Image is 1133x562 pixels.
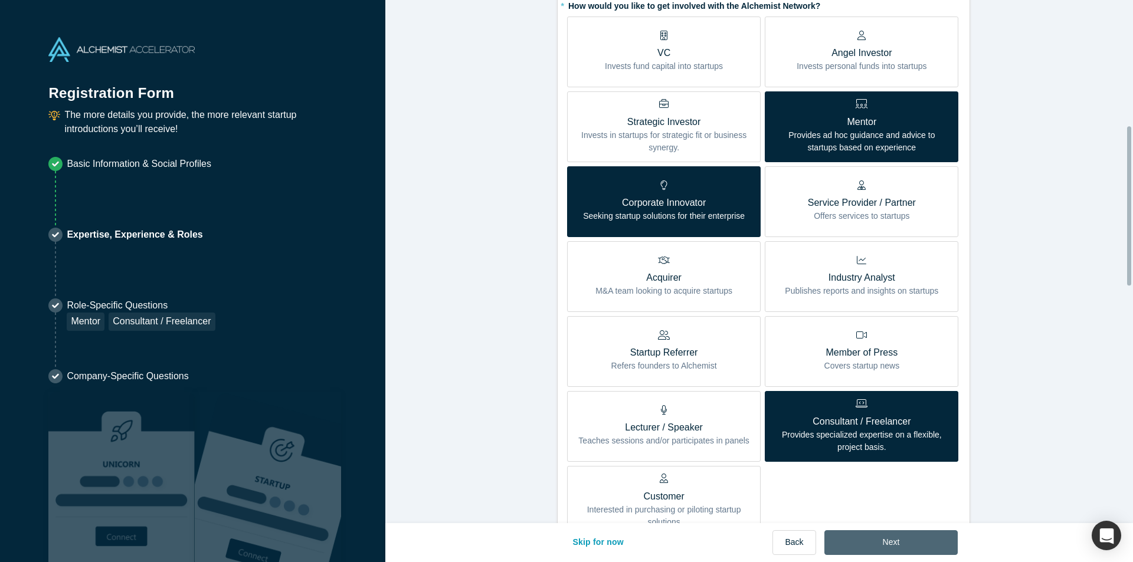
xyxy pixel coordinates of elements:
[605,46,723,60] p: VC
[824,346,900,360] p: Member of Press
[808,196,916,210] p: Service Provider / Partner
[785,285,938,297] p: Publishes reports and insights on startups
[772,530,816,555] button: Back
[48,70,336,104] h1: Registration Form
[797,60,926,73] p: Invests personal funds into startups
[67,369,188,383] p: Company-Specific Questions
[560,530,636,555] button: Skip for now
[611,346,717,360] p: Startup Referrer
[774,129,949,154] p: Provides ad hoc guidance and advice to startups based on experience
[576,129,752,154] p: Invests in startups for strategic fit or business synergy.
[583,210,745,222] p: Seeking startup solutions for their enterprise
[774,429,949,453] p: Provides specialized expertise on a flexible, project basis.
[67,313,104,331] div: Mentor
[64,108,336,136] p: The more details you provide, the more relevant startup introductions you’ll receive!
[808,210,916,222] p: Offers services to startups
[583,196,745,210] p: Corporate Innovator
[774,115,949,129] p: Mentor
[774,415,949,429] p: Consultant / Freelancer
[576,489,752,504] p: Customer
[48,37,195,62] img: Alchemist Accelerator Logo
[595,271,732,285] p: Acquirer
[67,157,211,171] p: Basic Information & Social Profiles
[595,285,732,297] p: M&A team looking to acquire startups
[576,504,752,528] p: Interested in purchasing or piloting startup solutions
[824,530,958,555] button: Next
[578,435,749,447] p: Teaches sessions and/or participates in panels
[611,360,717,372] p: Refers founders to Alchemist
[109,313,215,331] div: Consultant / Freelancer
[67,298,215,313] p: Role-Specific Questions
[785,271,938,285] p: Industry Analyst
[67,228,202,242] p: Expertise, Experience & Roles
[578,420,749,435] p: Lecturer / Speaker
[824,360,900,372] p: Covers startup news
[576,115,752,129] p: Strategic Investor
[797,46,926,60] p: Angel Investor
[605,60,723,73] p: Invests fund capital into startups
